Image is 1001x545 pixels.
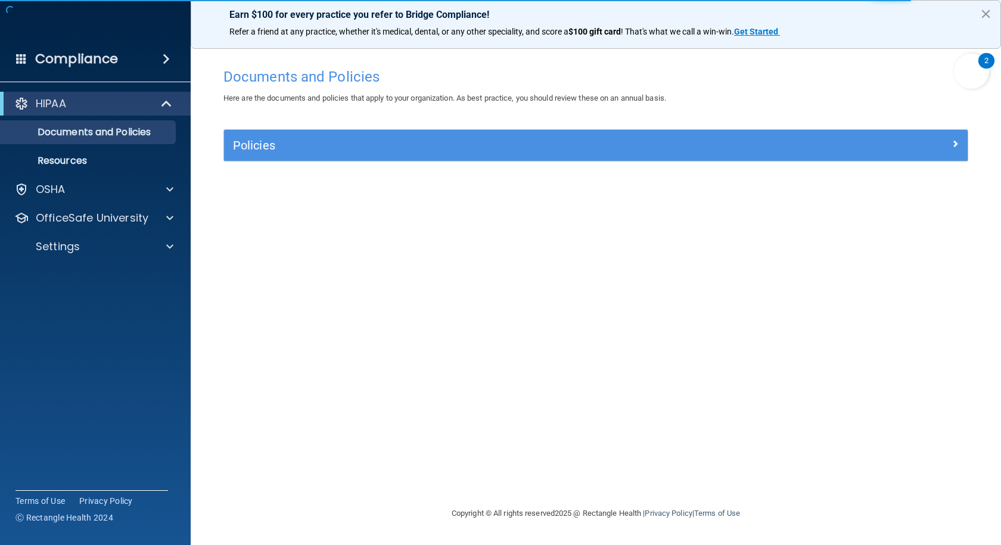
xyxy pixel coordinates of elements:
p: HIPAA [36,96,66,111]
p: Settings [36,239,80,254]
a: Terms of Use [15,495,65,507]
button: Open Resource Center, 2 new notifications [954,54,989,89]
p: OSHA [36,182,66,197]
h4: Documents and Policies [223,69,968,85]
a: Terms of Use [694,509,740,518]
div: 2 [984,61,988,76]
a: HIPAA [14,96,173,111]
a: Privacy Policy [79,495,133,507]
span: Refer a friend at any practice, whether it's medical, dental, or any other speciality, and score a [229,27,568,36]
div: Copyright © All rights reserved 2025 @ Rectangle Health | | [378,494,813,532]
iframe: Drift Widget Chat Controller [941,463,987,508]
a: Get Started [734,27,780,36]
h5: Policies [233,139,773,152]
a: Policies [233,136,959,155]
strong: Get Started [734,27,778,36]
h4: Compliance [35,51,118,67]
p: Documents and Policies [8,126,170,138]
span: Here are the documents and policies that apply to your organization. As best practice, you should... [223,94,666,102]
p: OfficeSafe University [36,211,148,225]
a: OfficeSafe University [14,211,173,225]
button: Close [980,4,991,23]
span: Ⓒ Rectangle Health 2024 [15,512,113,524]
a: OSHA [14,182,173,197]
span: ! That's what we call a win-win. [621,27,734,36]
a: Settings [14,239,173,254]
p: Earn $100 for every practice you refer to Bridge Compliance! [229,9,962,20]
strong: $100 gift card [568,27,621,36]
img: PMB logo [14,13,176,36]
a: Privacy Policy [645,509,692,518]
p: Resources [8,155,170,167]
